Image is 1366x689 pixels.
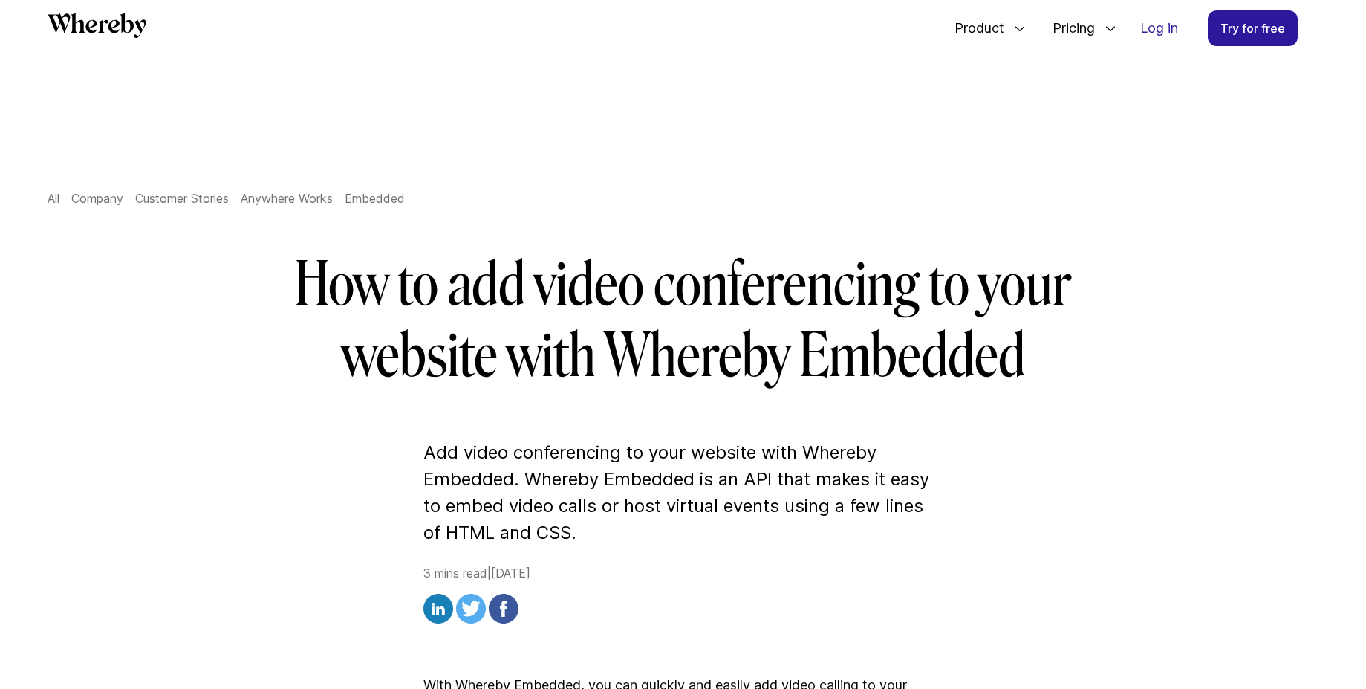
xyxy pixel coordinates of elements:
[48,13,146,38] svg: Whereby
[241,191,333,206] a: Anywhere Works
[456,594,486,624] img: twitter
[940,4,1008,53] span: Product
[256,249,1111,392] h1: How to add video conferencing to your website with Whereby Embedded
[135,191,229,206] a: Customer Stories
[345,191,405,206] a: Embedded
[48,13,146,43] a: Whereby
[71,191,123,206] a: Company
[48,191,59,206] a: All
[423,564,943,628] div: 3 mins read | [DATE]
[489,594,518,624] img: facebook
[1208,10,1298,46] a: Try for free
[423,439,943,546] p: Add video conferencing to your website with Whereby Embedded. Whereby Embedded is an API that mak...
[1038,4,1099,53] span: Pricing
[423,594,453,624] img: linkedin
[1128,11,1190,45] a: Log in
